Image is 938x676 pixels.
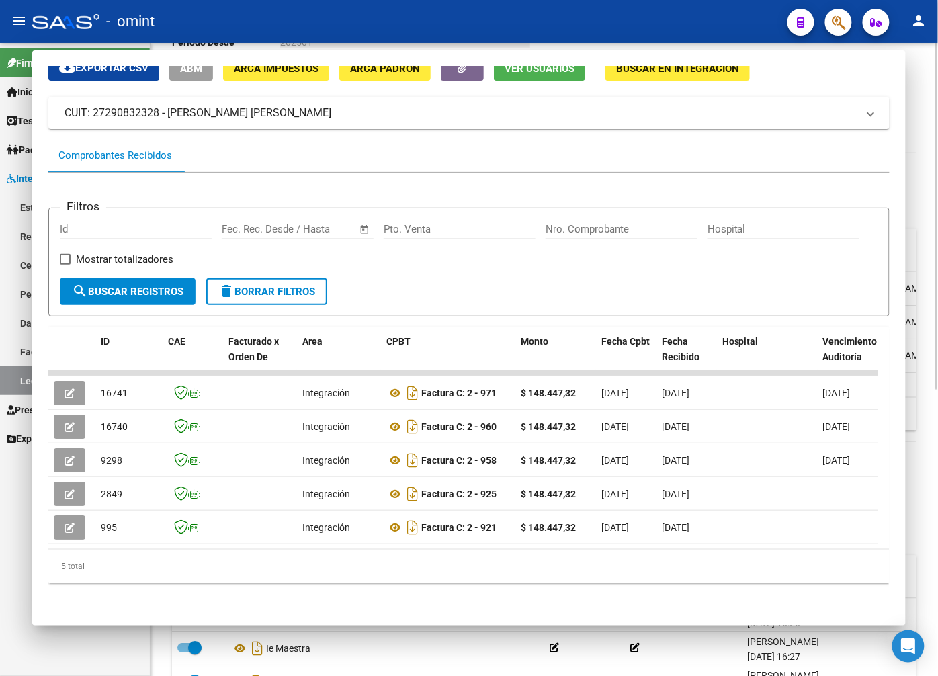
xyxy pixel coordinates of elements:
span: CAE [168,336,185,347]
span: Exportar CSV [59,62,148,74]
div: 5 total [48,550,890,583]
span: Borrar Filtros [218,286,315,298]
mat-icon: menu [11,13,27,29]
mat-icon: search [72,283,88,299]
strong: Factura C: 2 - 921 [421,522,497,533]
i: Descargar documento [404,450,421,471]
span: [DATE] [662,522,689,533]
span: 9298 [101,455,122,466]
i: Descargar documento [404,517,421,538]
span: [DATE] [662,455,689,466]
button: Ver Usuarios [494,56,585,81]
datatable-header-cell: CPBT [381,327,515,386]
mat-expansion-panel-header: CUIT: 27290832328 - [PERSON_NAME] [PERSON_NAME] [48,97,890,129]
h3: Filtros [60,198,106,215]
mat-icon: cloud_download [59,59,75,75]
mat-icon: delete [218,283,234,299]
span: Firma Express [7,56,77,71]
input: Fecha inicio [222,223,276,235]
datatable-header-cell: Facturado x Orden De [223,327,297,386]
span: Monto [521,336,548,347]
span: Integración [302,489,350,499]
span: Vencimiento Auditoría [823,336,878,362]
span: [DATE] [601,421,629,432]
span: Mostrar totalizadores [76,251,173,267]
button: Exportar CSV [48,56,159,81]
span: CPBT [386,336,411,347]
i: Descargar documento [404,416,421,437]
span: 2849 [101,489,122,499]
strong: $ 148.447,32 [521,388,576,398]
span: ARCA Impuestos [234,62,318,75]
span: [DATE] [601,522,629,533]
strong: $ 148.447,32 [521,522,576,533]
button: ARCA Padrón [339,56,431,81]
span: Buscar en Integración [616,62,739,75]
span: [DATE] [662,421,689,432]
button: Buscar en Integración [605,56,750,81]
strong: $ 148.447,32 [521,455,576,466]
strong: Factura C: 2 - 925 [421,489,497,499]
i: Descargar documento [404,382,421,404]
button: ARCA Impuestos [223,56,329,81]
span: Integración [302,455,350,466]
span: Area [302,336,323,347]
span: Integración (discapacidad) [7,171,131,186]
input: Fecha fin [288,223,353,235]
div: Comprobantes Recibidos [58,148,172,163]
strong: Factura C: 2 - 960 [421,421,497,432]
span: [DATE] [823,455,851,466]
button: Buscar Registros [60,278,196,305]
mat-icon: person [911,13,927,29]
mat-panel-title: CUIT: 27290832328 - [PERSON_NAME] [PERSON_NAME] [65,105,857,121]
span: Fecha Recibido [662,336,699,362]
span: Integración [302,522,350,533]
span: Facturado x Orden De [228,336,279,362]
datatable-header-cell: ID [95,327,163,386]
span: Buscar Registros [72,286,183,298]
span: Explorador de Archivos [7,431,114,446]
span: [DATE] [601,489,629,499]
span: [DATE] [662,489,689,499]
datatable-header-cell: Fecha Recibido [656,327,717,386]
strong: Factura C: 2 - 971 [421,388,497,398]
i: Descargar documento [249,638,266,660]
button: ABM [169,56,213,81]
span: [DATE] [662,388,689,398]
span: Padrón [7,142,50,157]
datatable-header-cell: Hospital [717,327,818,386]
span: ID [101,336,110,347]
button: Open calendar [357,222,373,237]
datatable-header-cell: Monto [515,327,596,386]
span: [DATE] [823,388,851,398]
span: [DATE] [601,455,629,466]
span: [DATE] [823,421,851,432]
span: [DATE] [601,388,629,398]
span: Fecha Cpbt [601,336,650,347]
div: Open Intercom Messenger [892,630,925,663]
span: [PERSON_NAME] [747,637,819,648]
span: Hospital [722,336,759,347]
datatable-header-cell: Area [297,327,381,386]
span: Ver Usuarios [505,62,574,75]
span: Tesorería [7,114,58,128]
span: ARCA Padrón [350,62,420,75]
datatable-header-cell: Fecha Cpbt [596,327,656,386]
span: [DATE] 16:27 [747,652,800,663]
span: Prestadores / Proveedores [7,403,129,417]
button: Borrar Filtros [206,278,327,305]
span: 16740 [101,421,128,432]
span: 16741 [101,388,128,398]
span: Integración [302,421,350,432]
span: Integración [302,388,350,398]
span: 995 [101,522,117,533]
span: - omint [106,7,155,36]
strong: $ 148.447,32 [521,421,576,432]
div: Ie Maestra [231,638,535,660]
span: ABM [180,62,202,75]
datatable-header-cell: CAE [163,327,223,386]
strong: $ 148.447,32 [521,489,576,499]
span: Inicio [7,85,41,99]
strong: Factura C: 2 - 958 [421,455,497,466]
i: Descargar documento [404,483,421,505]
